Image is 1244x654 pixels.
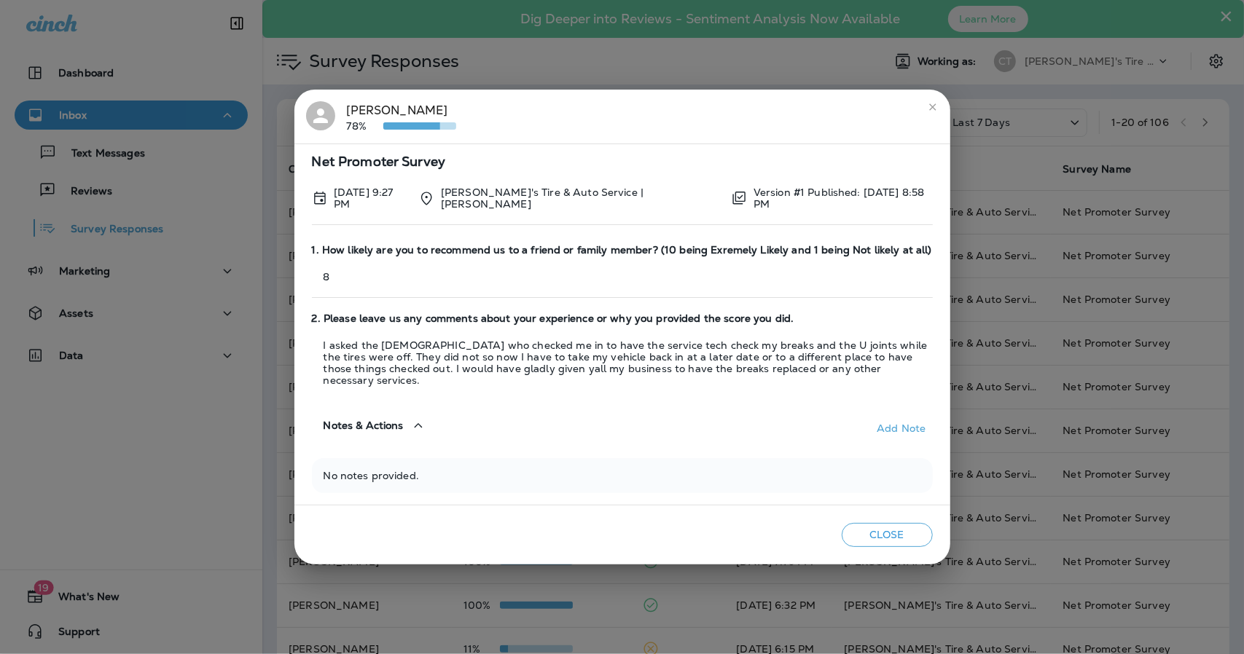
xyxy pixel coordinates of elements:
[324,470,921,481] p: No notes provided.
[921,95,944,119] button: close
[754,186,933,210] p: Version #1 Published: [DATE] 8:58 PM
[347,120,383,132] p: 78%
[877,422,926,434] div: Add Note
[312,405,439,446] button: Notes & Actions
[347,101,456,132] div: [PERSON_NAME]
[312,244,933,256] span: 1. How likely are you to recommend us to a friend or family member? (10 being Exremely Likely and...
[842,523,933,547] button: Close
[441,186,719,210] p: [PERSON_NAME]'s Tire & Auto Service | [PERSON_NAME]
[312,271,933,283] p: 8
[324,419,404,432] span: Notes & Actions
[870,417,932,440] button: Add Note
[312,156,933,168] span: Net Promoter Survey
[312,312,933,325] span: 2. Please leave us any comments about your experience or why you provided the score you did.
[334,186,407,210] p: Sep 28, 2025 9:27 PM
[312,339,933,386] p: I asked the [DEMOGRAPHIC_DATA] who checked me in to have the service tech check my breaks and the...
